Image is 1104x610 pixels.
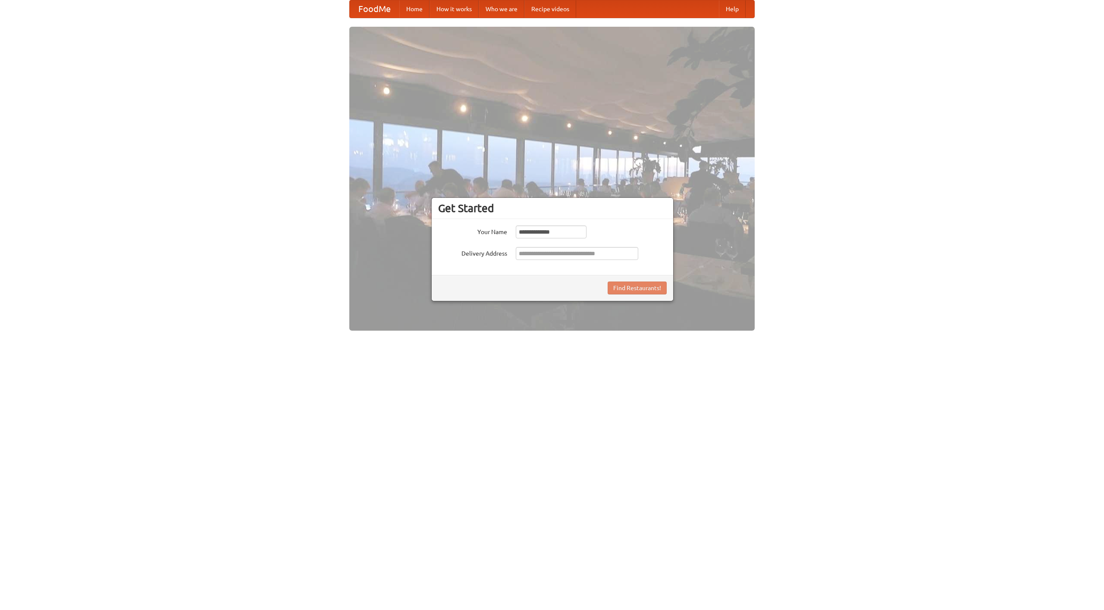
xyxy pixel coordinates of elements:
label: Delivery Address [438,247,507,258]
a: Who we are [479,0,524,18]
a: Home [399,0,430,18]
a: Help [719,0,746,18]
a: Recipe videos [524,0,576,18]
label: Your Name [438,225,507,236]
a: FoodMe [350,0,399,18]
button: Find Restaurants! [608,282,667,294]
h3: Get Started [438,202,667,215]
a: How it works [430,0,479,18]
